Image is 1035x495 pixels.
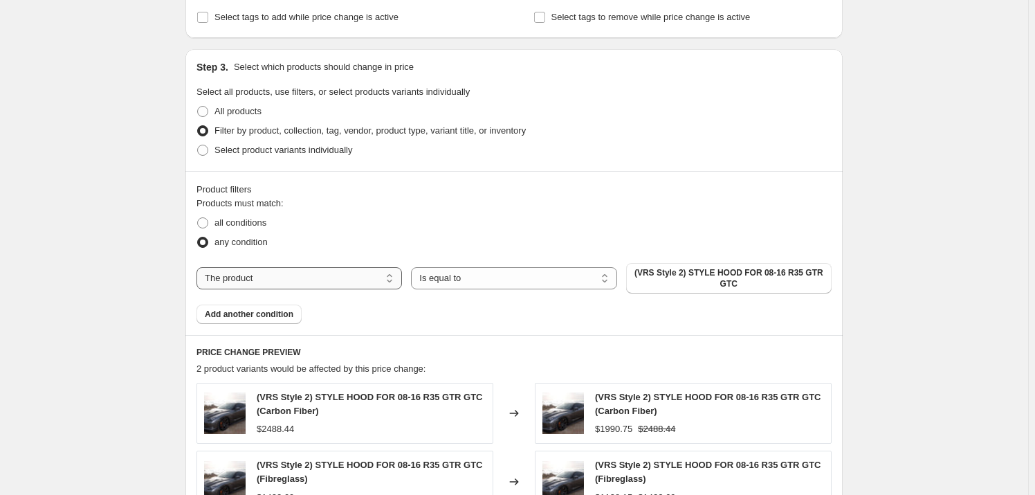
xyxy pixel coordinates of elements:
span: Select product variants individually [214,145,352,155]
span: Filter by product, collection, tag, vendor, product type, variant title, or inventory [214,125,526,136]
h2: Step 3. [196,60,228,74]
span: any condition [214,237,268,247]
span: (VRS Style 2) STYLE HOOD FOR 08-16 R35 GTR GTC (Carbon Fiber) [595,392,821,416]
span: Select tags to add while price change is active [214,12,399,22]
p: Select which products should change in price [234,60,414,74]
span: Products must match: [196,198,284,208]
h6: PRICE CHANGE PREVIEW [196,347,832,358]
span: Add another condition [205,309,293,320]
span: Select all products, use filters, or select products variants individually [196,87,470,97]
strike: $2488.44 [638,422,675,436]
span: All products [214,106,262,116]
div: Product filters [196,183,832,197]
span: (VRS Style 2) STYLE HOOD FOR 08-16 R35 GTR GTC (Carbon Fiber) [257,392,483,416]
button: Add another condition [196,305,302,324]
span: 2 product variants would be affected by this price change: [196,363,425,374]
span: (VRS Style 2) STYLE HOOD FOR 08-16 R35 GTR GTC (Fibreglass) [595,460,821,484]
span: (VRS Style 2) STYLE HOOD FOR 08-16 R35 GTR GTC (Fibreglass) [257,460,483,484]
span: all conditions [214,217,266,228]
img: Beach3_80x.jpg [542,393,584,434]
button: (VRS Style 2) STYLE HOOD FOR 08-16 R35 GTR GTC [626,263,832,294]
div: $1990.75 [595,422,632,436]
span: Select tags to remove while price change is active [551,12,751,22]
img: Beach3_80x.jpg [204,393,246,434]
div: $2488.44 [257,422,294,436]
span: (VRS Style 2) STYLE HOOD FOR 08-16 R35 GTR GTC [634,267,823,289]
